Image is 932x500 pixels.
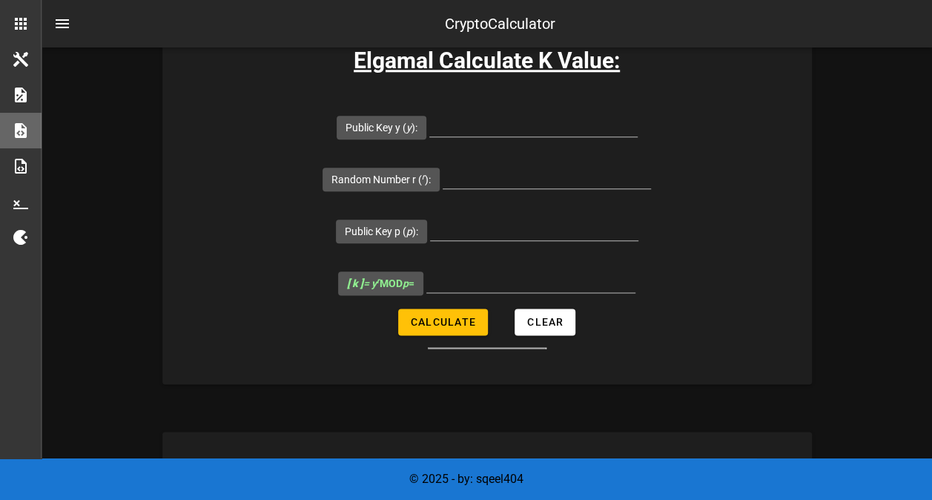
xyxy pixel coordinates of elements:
[410,316,476,328] span: Calculate
[162,44,812,77] h3: Elgamal Calculate K Value:
[398,309,488,335] button: Calculate
[403,277,409,289] i: p
[346,120,417,135] label: Public Key y ( ):
[515,309,575,335] button: Clear
[347,277,380,289] i: = y
[347,277,414,289] span: MOD =
[162,455,812,489] h3: Elgamal Calculate C1 Value:
[406,226,412,237] i: p
[347,277,363,289] b: [ k ]
[331,172,431,187] label: Random Number r ( ):
[422,172,425,182] sup: r
[526,316,564,328] span: Clear
[345,224,418,239] label: Public Key p ( ):
[44,6,80,42] button: nav-menu-toggle
[377,276,380,286] sup: r
[406,122,412,134] i: y
[409,472,523,486] span: © 2025 - by: sqeel404
[445,13,555,35] div: CryptoCalculator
